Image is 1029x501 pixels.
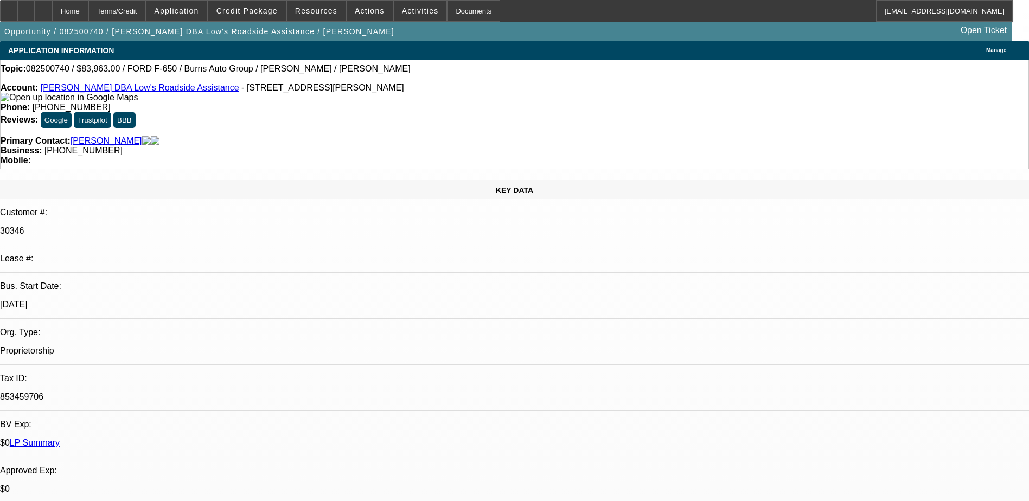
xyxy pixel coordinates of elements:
[347,1,393,21] button: Actions
[1,136,71,146] strong: Primary Contact:
[295,7,337,15] span: Resources
[402,7,439,15] span: Activities
[986,47,1006,53] span: Manage
[287,1,346,21] button: Resources
[1,93,138,102] a: View Google Maps
[71,136,142,146] a: [PERSON_NAME]
[355,7,385,15] span: Actions
[4,27,394,36] span: Opportunity / 082500740 / [PERSON_NAME] DBA Low's Roadside Assistance / [PERSON_NAME]
[146,1,207,21] button: Application
[241,83,404,92] span: - [STREET_ADDRESS][PERSON_NAME]
[1,102,30,112] strong: Phone:
[33,102,111,112] span: [PHONE_NUMBER]
[1,115,38,124] strong: Reviews:
[394,1,447,21] button: Activities
[1,93,138,102] img: Open up location in Google Maps
[113,112,136,128] button: BBB
[1,64,26,74] strong: Topic:
[1,146,42,155] strong: Business:
[496,186,533,195] span: KEY DATA
[1,83,38,92] strong: Account:
[142,136,151,146] img: facebook-icon.png
[74,112,111,128] button: Trustpilot
[956,21,1011,40] a: Open Ticket
[41,112,72,128] button: Google
[44,146,123,155] span: [PHONE_NUMBER]
[8,46,114,55] span: APPLICATION INFORMATION
[10,438,60,447] a: LP Summary
[208,1,286,21] button: Credit Package
[1,156,31,165] strong: Mobile:
[154,7,199,15] span: Application
[216,7,278,15] span: Credit Package
[151,136,159,146] img: linkedin-icon.png
[26,64,411,74] span: 082500740 / $83,963.00 / FORD F-650 / Burns Auto Group / [PERSON_NAME] / [PERSON_NAME]
[41,83,239,92] a: [PERSON_NAME] DBA Low's Roadside Assistance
